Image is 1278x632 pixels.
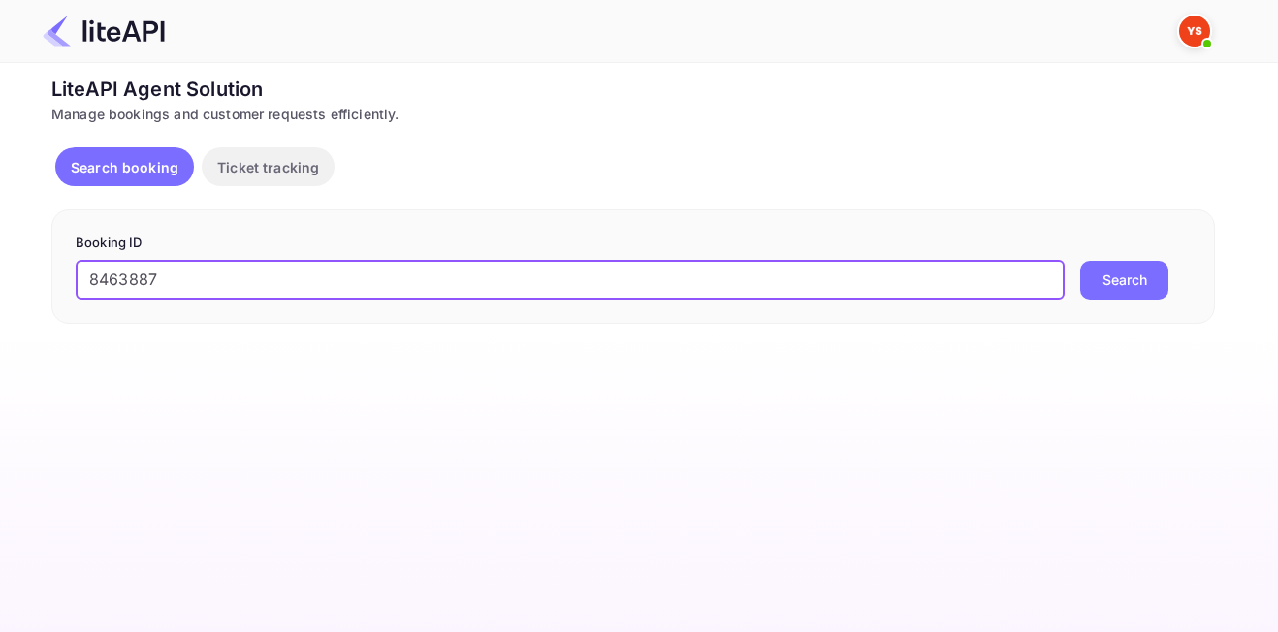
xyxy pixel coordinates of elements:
[43,16,165,47] img: LiteAPI Logo
[217,157,319,177] p: Ticket tracking
[1080,261,1168,300] button: Search
[51,75,1215,104] div: LiteAPI Agent Solution
[76,261,1065,300] input: Enter Booking ID (e.g., 63782194)
[76,234,1191,253] p: Booking ID
[71,157,178,177] p: Search booking
[1179,16,1210,47] img: Yandex Support
[51,104,1215,124] div: Manage bookings and customer requests efficiently.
